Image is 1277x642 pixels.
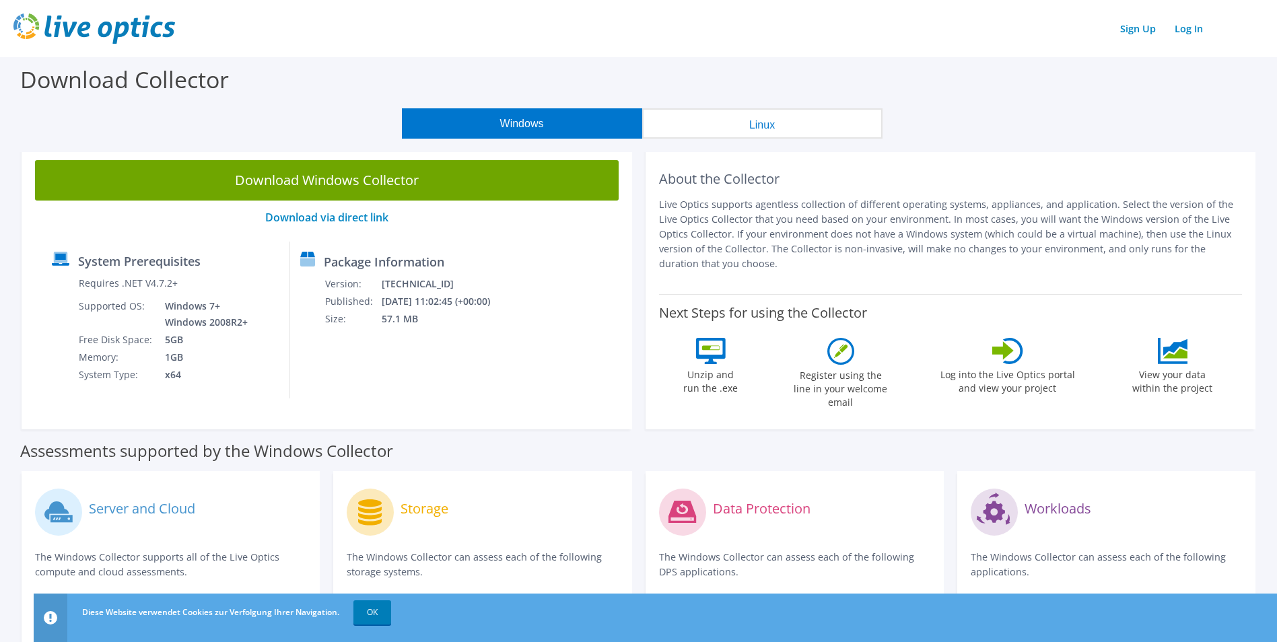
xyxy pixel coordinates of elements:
label: Package Information [324,255,444,269]
label: Register using the line in your welcome email [790,365,891,409]
td: [TECHNICAL_ID] [381,275,508,293]
td: Windows 7+ Windows 2008R2+ [155,297,250,331]
img: live_optics_svg.svg [13,13,175,44]
label: Download Collector [20,64,229,95]
label: Storage [401,502,448,515]
a: Download Windows Collector [35,160,619,201]
button: Windows [402,108,642,139]
td: Version: [324,275,381,293]
label: System Prerequisites [78,254,201,268]
label: Workloads [1025,502,1091,515]
button: Linux [642,108,883,139]
a: OK [353,600,391,625]
label: View your data within the project [1124,364,1221,395]
p: Live Optics supports agentless collection of different operating systems, appliances, and applica... [659,197,1243,271]
label: Log into the Live Optics portal and view your project [940,364,1076,395]
td: System Type: [78,366,155,384]
span: Diese Website verwendet Cookies zur Verfolgung Ihrer Navigation. [82,606,339,618]
p: The Windows Collector can assess each of the following storage systems. [347,550,618,579]
a: Log In [1168,19,1210,38]
label: Unzip and run the .exe [680,364,742,395]
td: 5GB [155,331,250,349]
label: Server and Cloud [89,502,195,515]
td: 1GB [155,349,250,366]
td: 57.1 MB [381,310,508,328]
p: The Windows Collector can assess each of the following DPS applications. [659,550,930,579]
a: Download via direct link [265,210,388,225]
td: Free Disk Space: [78,331,155,349]
td: Memory: [78,349,155,366]
a: Sign Up [1113,19,1163,38]
label: Requires .NET V4.7.2+ [79,277,178,290]
td: Published: [324,293,381,310]
p: The Windows Collector supports all of the Live Optics compute and cloud assessments. [35,550,306,579]
label: Next Steps for using the Collector [659,305,867,321]
td: [DATE] 11:02:45 (+00:00) [381,293,508,310]
td: Supported OS: [78,297,155,331]
h2: About the Collector [659,171,1243,187]
label: Assessments supported by the Windows Collector [20,444,393,458]
label: Data Protection [713,502,810,515]
td: Size: [324,310,381,328]
p: The Windows Collector can assess each of the following applications. [971,550,1242,579]
td: x64 [155,366,250,384]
